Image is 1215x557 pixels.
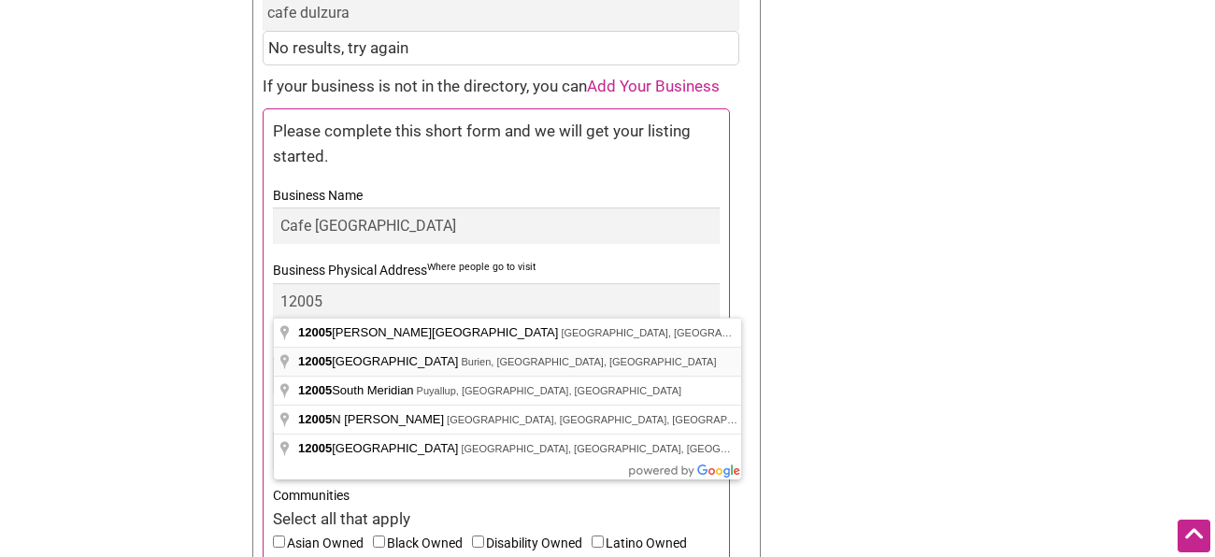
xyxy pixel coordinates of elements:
label: Communities [273,484,720,507]
span: N [PERSON_NAME] [298,412,447,426]
label: Business Phone [273,409,720,433]
span: [PERSON_NAME][GEOGRAPHIC_DATA] [298,325,561,339]
input: Latino Owned [592,536,604,548]
div: No results, try again [263,31,739,66]
span: [GEOGRAPHIC_DATA], [GEOGRAPHIC_DATA], [GEOGRAPHIC_DATA] [447,414,779,425]
span: [GEOGRAPHIC_DATA] [298,441,461,455]
span: Add Your Business [587,77,720,95]
p: Please complete this short form and we will get your listing started. [273,119,720,169]
span: South Meridian [298,383,417,397]
label: Business Name [273,184,720,207]
label: Business Physical Address [273,259,720,282]
span: 12005 [298,441,332,455]
div: Scroll Back to Top [1178,520,1210,552]
span: [GEOGRAPHIC_DATA], [GEOGRAPHIC_DATA], [GEOGRAPHIC_DATA] [461,443,793,454]
span: [GEOGRAPHIC_DATA] [298,354,461,368]
input: Black Owned [373,536,385,548]
input: Asian Owned [273,536,285,548]
sup: Where people go to visit [427,261,536,273]
span: Burien, [GEOGRAPHIC_DATA], [GEOGRAPHIC_DATA] [461,356,716,367]
label: Business Email [273,335,720,358]
span: Puyallup, [GEOGRAPHIC_DATA], [GEOGRAPHIC_DATA] [417,385,681,396]
input: Disability Owned [472,536,484,548]
span: 12005 [298,412,332,426]
span: 12005 [298,325,332,339]
span: 12005 [298,354,332,368]
div: Select all that apply [273,507,720,532]
summary: If your business is not in the directory, you canAdd Your Business [263,75,750,99]
span: [GEOGRAPHIC_DATA], [GEOGRAPHIC_DATA], [GEOGRAPHIC_DATA] [561,327,893,338]
span: 12005 [298,383,332,397]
